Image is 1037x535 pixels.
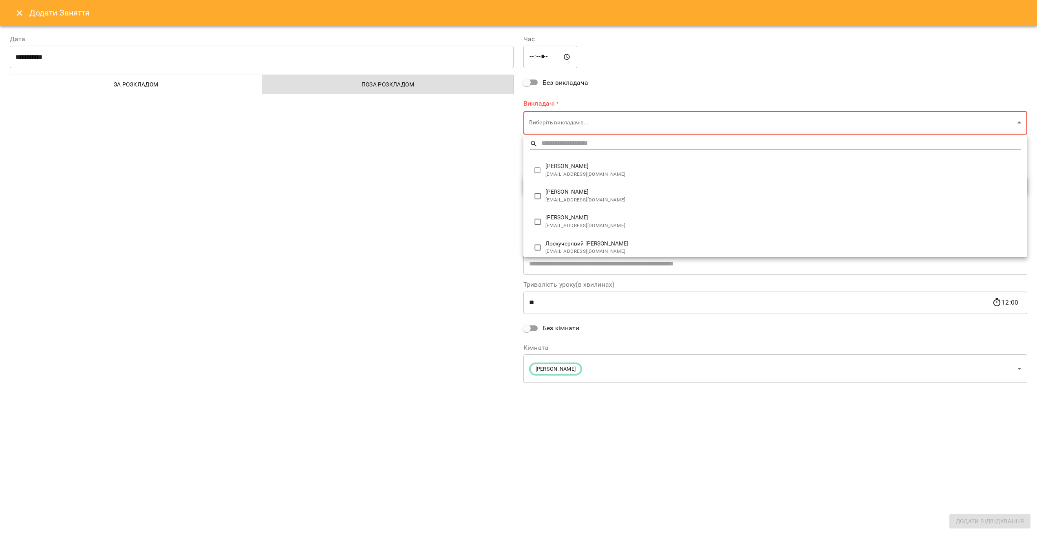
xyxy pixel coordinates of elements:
span: [EMAIL_ADDRESS][DOMAIN_NAME] [545,196,1021,204]
span: [PERSON_NAME] [545,214,1021,222]
span: [EMAIL_ADDRESS][DOMAIN_NAME] [545,222,1021,230]
span: [PERSON_NAME] [545,188,1021,196]
span: [EMAIL_ADDRESS][DOMAIN_NAME] [545,170,1021,179]
span: [PERSON_NAME] [545,162,1021,170]
span: [EMAIL_ADDRESS][DOMAIN_NAME] [545,248,1021,256]
span: Лоскучерявий [PERSON_NAME] [545,240,1021,248]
